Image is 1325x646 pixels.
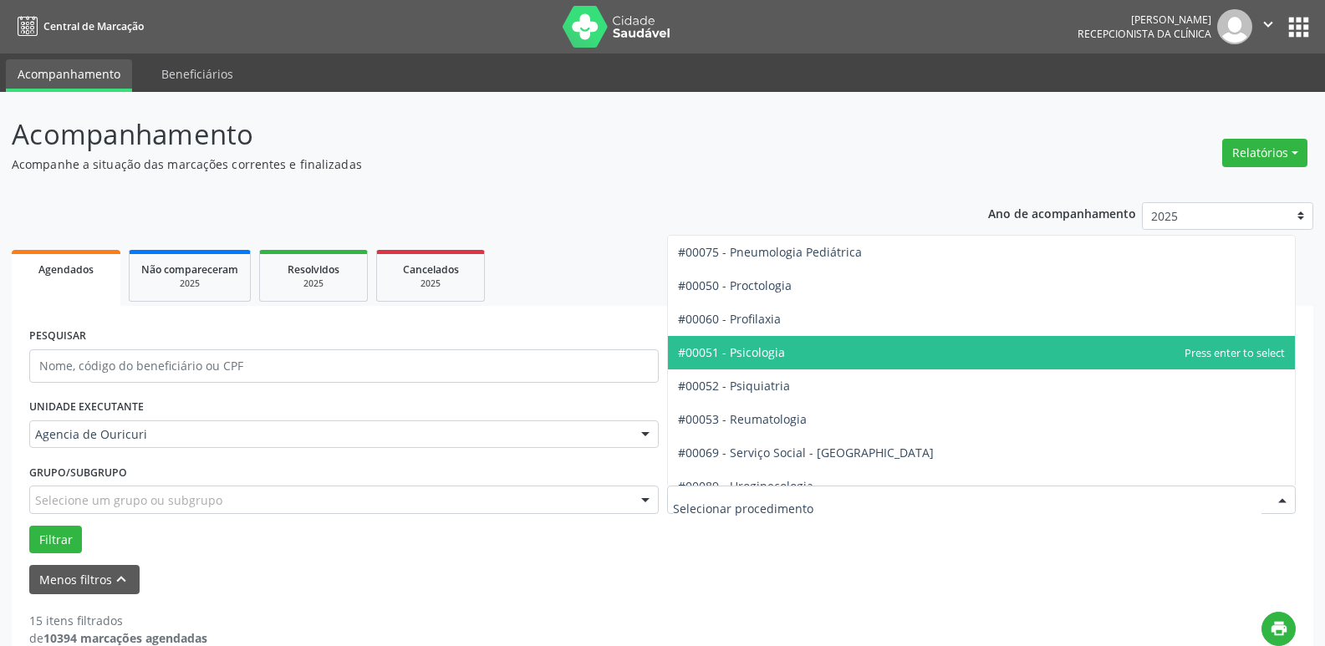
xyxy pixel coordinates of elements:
[288,262,339,277] span: Resolvidos
[678,311,781,327] span: #00060 - Profilaxia
[1270,619,1288,638] i: print
[29,349,659,383] input: Nome, código do beneficiário ou CPF
[1078,13,1211,27] div: [PERSON_NAME]
[673,491,1262,525] input: Selecionar procedimento
[29,460,127,486] label: Grupo/Subgrupo
[1252,9,1284,44] button: 
[141,262,238,277] span: Não compareceram
[988,202,1136,223] p: Ano de acompanhamento
[1261,612,1296,646] button: print
[35,426,624,443] span: Agencia de Ouricuri
[1217,9,1252,44] img: img
[678,277,792,293] span: #00050 - Proctologia
[29,394,144,420] label: UNIDADE EXECUTANTE
[12,155,923,173] p: Acompanhe a situação das marcações correntes e finalizadas
[29,323,86,349] label: PESQUISAR
[29,565,140,594] button: Menos filtroskeyboard_arrow_up
[1284,13,1313,42] button: apps
[112,570,130,588] i: keyboard_arrow_up
[1078,27,1211,41] span: Recepcionista da clínica
[29,526,82,554] button: Filtrar
[678,478,813,494] span: #00089 - Uroginecologia
[150,59,245,89] a: Beneficiários
[43,19,144,33] span: Central de Marcação
[6,59,132,92] a: Acompanhamento
[43,630,207,646] strong: 10394 marcações agendadas
[141,277,238,290] div: 2025
[12,114,923,155] p: Acompanhamento
[35,491,222,509] span: Selecione um grupo ou subgrupo
[272,277,355,290] div: 2025
[678,244,862,260] span: #00075 - Pneumologia Pediátrica
[678,378,790,394] span: #00052 - Psiquiatria
[403,262,459,277] span: Cancelados
[678,344,785,360] span: #00051 - Psicologia
[38,262,94,277] span: Agendados
[29,612,207,629] div: 15 itens filtrados
[389,277,472,290] div: 2025
[1222,139,1307,167] button: Relatórios
[1259,15,1277,33] i: 
[12,13,144,40] a: Central de Marcação
[678,445,934,460] span: #00069 - Serviço Social - [GEOGRAPHIC_DATA]
[678,411,807,427] span: #00053 - Reumatologia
